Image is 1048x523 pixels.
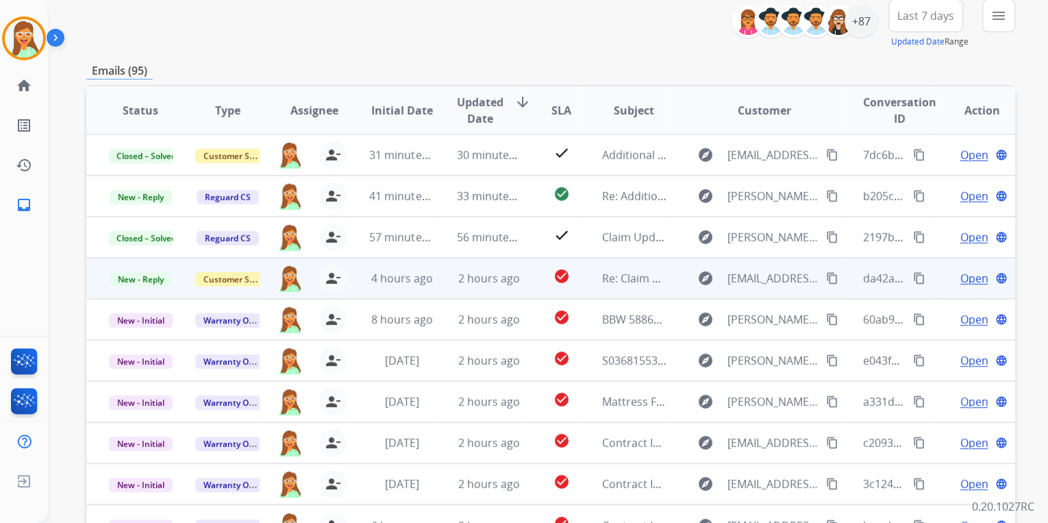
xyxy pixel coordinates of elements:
mat-icon: language [995,190,1008,202]
th: Action [928,86,1015,134]
p: Emails (95) [86,62,153,80]
span: Open [960,270,988,287]
img: agent-avatar [277,347,303,374]
mat-icon: explore [697,393,713,410]
span: Subject [614,102,654,119]
mat-icon: check [553,227,569,243]
span: Claim Update [601,230,671,245]
mat-icon: person_remove [325,435,341,451]
span: Additional Information [601,147,719,162]
span: New - Initial [109,354,173,369]
mat-icon: content_copy [913,478,925,490]
mat-icon: content_copy [913,190,925,202]
img: agent-avatar [277,388,303,415]
span: 8 hours ago [371,312,432,327]
span: 30 minutes ago [457,147,536,162]
span: Customer [738,102,791,119]
mat-icon: explore [697,270,713,287]
mat-icon: explore [697,435,713,451]
mat-icon: content_copy [826,231,838,243]
span: 2 hours ago [458,271,520,286]
span: 4 hours ago [371,271,432,286]
mat-icon: explore [697,352,713,369]
mat-icon: explore [697,188,713,204]
span: SLA [551,102,571,119]
span: New - Reply [110,272,172,287]
span: New - Initial [109,437,173,451]
mat-icon: home [16,77,32,94]
span: 57 minutes ago [369,230,449,245]
span: [DATE] [384,476,419,491]
mat-icon: explore [697,229,713,245]
mat-icon: content_copy [913,313,925,326]
mat-icon: language [995,396,1008,408]
span: Updated Date [457,94,503,127]
mat-icon: history [16,157,32,173]
span: Warranty Ops [195,313,266,328]
span: 31 minutes ago [369,147,449,162]
mat-icon: content_copy [913,272,925,284]
span: Last 7 days [897,13,954,19]
mat-icon: person_remove [325,476,341,492]
img: agent-avatar [277,306,303,333]
mat-icon: content_copy [826,149,838,161]
div: +87 [845,5,877,38]
span: Closed – Solved [108,231,184,245]
span: Re: Claim Update [601,271,690,286]
span: [EMAIL_ADDRESS][DOMAIN_NAME] [727,476,818,492]
mat-icon: person_remove [325,352,341,369]
mat-icon: menu [990,8,1007,24]
mat-icon: explore [697,147,713,163]
mat-icon: content_copy [826,478,838,490]
mat-icon: content_copy [913,437,925,449]
mat-icon: content_copy [826,190,838,202]
button: Updated Date [891,36,945,47]
mat-icon: explore [697,311,713,328]
span: New - Initial [109,313,173,328]
img: agent-avatar [277,470,303,498]
span: Conversation ID [863,94,936,127]
span: [PERSON_NAME][EMAIL_ADDRESS][PERSON_NAME][DOMAIN_NAME] [727,352,818,369]
span: Open [960,476,988,492]
span: Warranty Ops [195,437,266,451]
span: Reguard CS [197,231,259,245]
mat-icon: check_circle [553,350,569,367]
span: 56 minutes ago [457,230,536,245]
img: agent-avatar [277,265,303,292]
mat-icon: language [995,313,1008,326]
p: 0.20.1027RC [972,498,1034,515]
span: [DATE] [384,435,419,450]
mat-icon: language [995,149,1008,161]
mat-icon: explore [697,476,713,492]
span: Warranty Ops [195,396,266,410]
mat-icon: person_remove [325,147,341,163]
span: Assignee [290,102,338,119]
mat-icon: language [995,437,1008,449]
img: agent-avatar [277,429,303,457]
mat-icon: check_circle [553,433,569,449]
mat-icon: check_circle [553,474,569,490]
span: Initial Date [371,102,432,119]
mat-icon: content_copy [826,396,838,408]
span: Range [891,36,969,47]
span: Type [215,102,240,119]
span: [PERSON_NAME][EMAIL_ADDRESS][DOMAIN_NAME] [727,188,818,204]
span: Status [123,102,158,119]
img: agent-avatar [277,141,303,169]
mat-icon: check_circle [553,186,569,202]
span: Customer Support [195,272,284,287]
mat-icon: check [553,145,569,161]
span: [EMAIL_ADDRESS][DOMAIN_NAME] [727,435,818,451]
mat-icon: person_remove [325,229,341,245]
mat-icon: content_copy [913,231,925,243]
span: 2 hours ago [458,312,520,327]
mat-icon: person_remove [325,188,341,204]
mat-icon: content_copy [826,272,838,284]
span: [PERSON_NAME][EMAIL_ADDRESS][PERSON_NAME][DOMAIN_NAME] [727,393,818,410]
span: New - Initial [109,396,173,410]
span: Customer Support [195,149,284,163]
span: BBW 588639 - CONTRACT REQUEST [601,312,781,327]
span: [DATE] [384,353,419,368]
span: Open [960,229,988,245]
span: Open [960,188,988,204]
